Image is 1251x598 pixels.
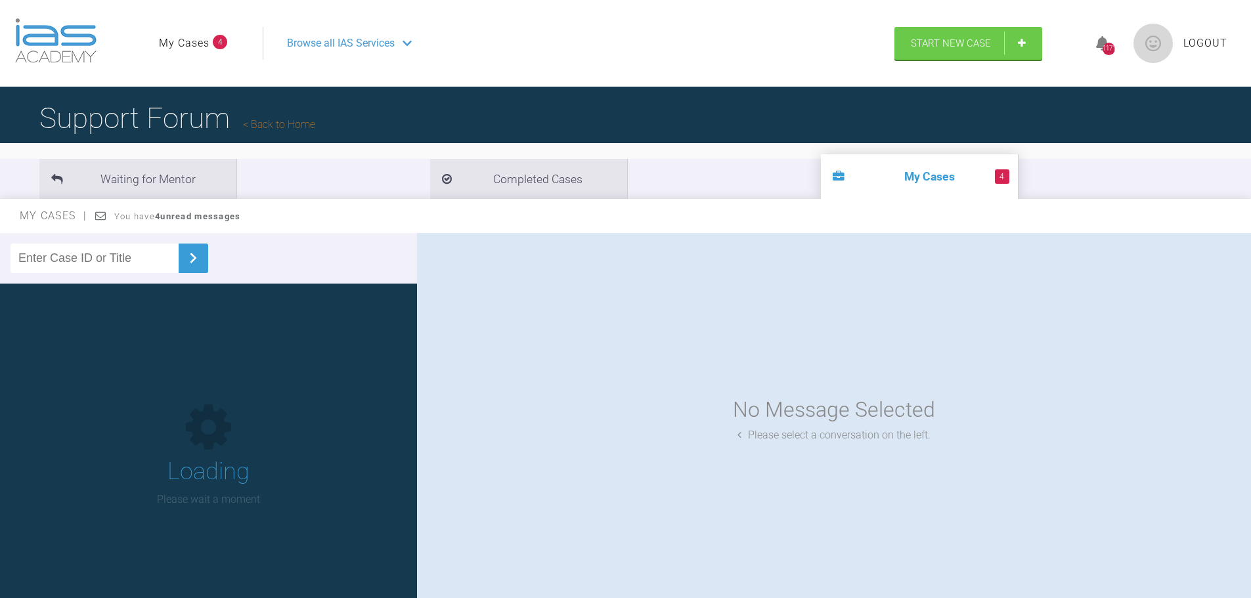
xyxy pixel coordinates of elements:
[155,211,240,221] strong: 4 unread messages
[39,95,315,141] h1: Support Forum
[213,35,227,49] span: 4
[1133,24,1173,63] img: profile.png
[821,154,1018,199] li: My Cases
[167,453,250,491] h1: Loading
[737,427,931,444] div: Please select a conversation on the left.
[159,35,209,52] a: My Cases
[39,159,236,199] li: Waiting for Mentor
[995,169,1009,184] span: 4
[15,18,97,63] img: logo-light.3e3ef733.png
[11,244,179,273] input: Enter Case ID or Title
[183,247,204,268] img: chevronRight.28bd32b0.svg
[20,209,87,222] span: My Cases
[894,27,1042,60] a: Start New Case
[733,393,935,427] div: No Message Selected
[287,35,395,52] span: Browse all IAS Services
[114,211,241,221] span: You have
[1103,43,1115,55] div: 1171
[430,159,627,199] li: Completed Cases
[911,37,991,49] span: Start New Case
[1183,35,1227,52] a: Logout
[157,491,260,508] p: Please wait a moment
[243,118,315,131] a: Back to Home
